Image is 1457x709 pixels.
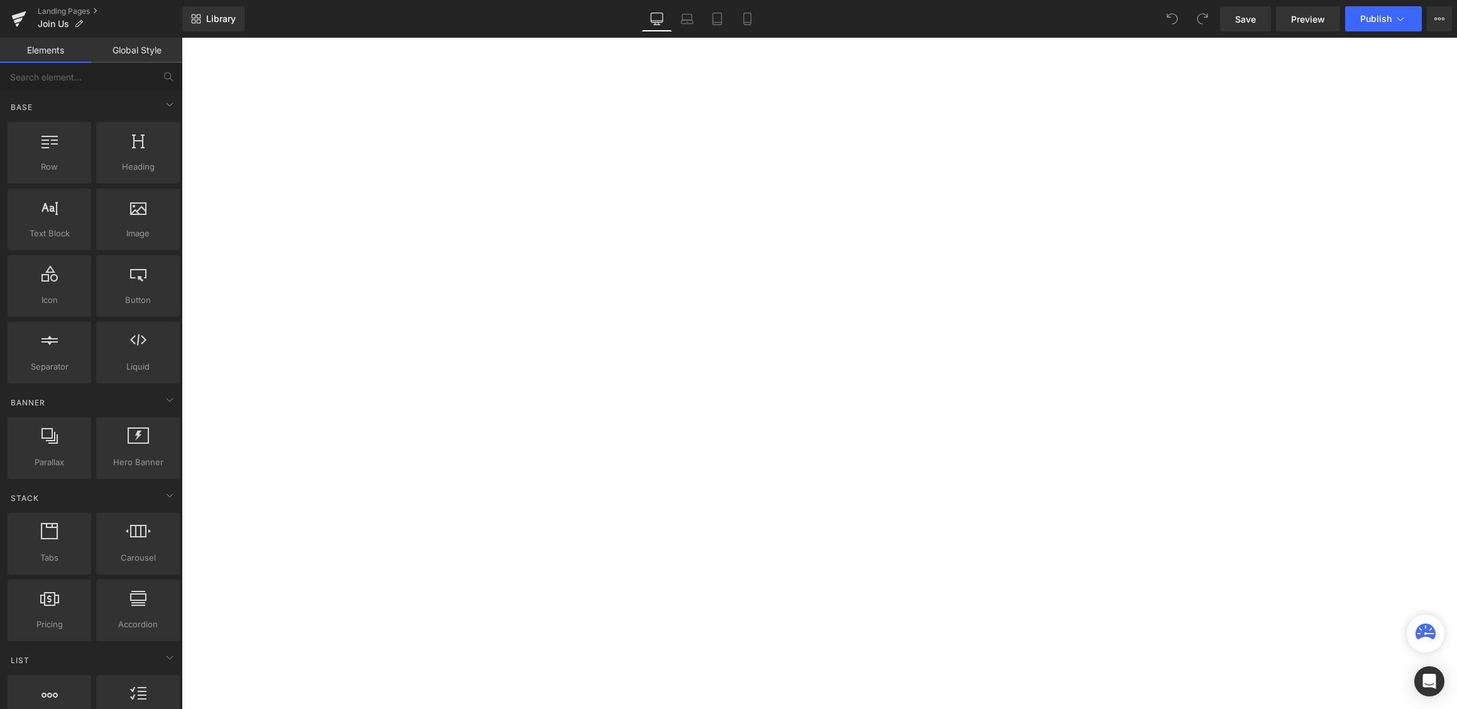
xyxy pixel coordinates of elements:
[100,551,176,564] span: Carousel
[100,227,176,240] span: Image
[11,294,87,307] span: Icon
[1160,6,1185,31] button: Undo
[1427,6,1452,31] button: More
[100,360,176,373] span: Liquid
[1291,13,1325,26] span: Preview
[1360,14,1392,24] span: Publish
[1276,6,1340,31] a: Preview
[9,397,47,409] span: Banner
[11,227,87,240] span: Text Block
[100,160,176,173] span: Heading
[732,6,762,31] a: Mobile
[11,618,87,631] span: Pricing
[702,6,732,31] a: Tablet
[206,13,236,25] span: Library
[11,160,87,173] span: Row
[11,551,87,564] span: Tabs
[38,19,69,29] span: Join Us
[38,6,182,16] a: Landing Pages
[1414,666,1444,696] div: Open Intercom Messenger
[100,294,176,307] span: Button
[11,456,87,469] span: Parallax
[9,101,34,113] span: Base
[9,492,40,504] span: Stack
[1345,6,1422,31] button: Publish
[100,618,176,631] span: Accordion
[1190,6,1215,31] button: Redo
[1235,13,1256,26] span: Save
[9,654,31,666] span: List
[91,38,182,63] a: Global Style
[182,6,245,31] a: New Library
[672,6,702,31] a: Laptop
[642,6,672,31] a: Desktop
[100,456,176,469] span: Hero Banner
[11,360,87,373] span: Separator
